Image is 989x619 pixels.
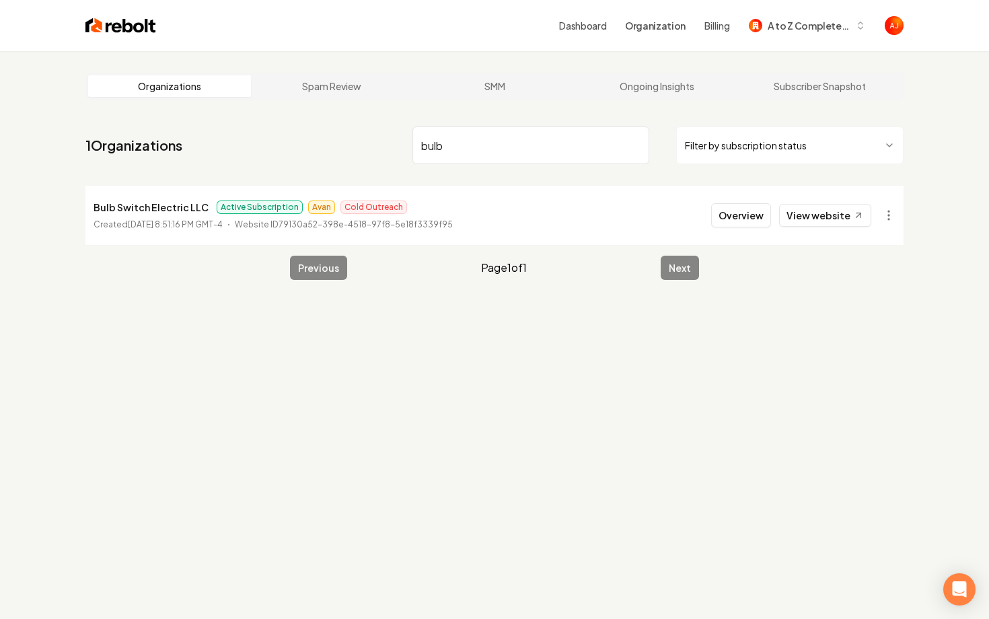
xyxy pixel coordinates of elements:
[481,260,527,276] span: Page 1 of 1
[217,201,303,214] span: Active Subscription
[94,199,209,215] p: Bulb Switch Electric LLC
[413,75,576,97] a: SMM
[251,75,414,97] a: Spam Review
[235,218,453,231] p: Website ID 79130a52-398e-4518-97f8-5e18f3339f95
[738,75,901,97] a: Subscriber Snapshot
[94,218,223,231] p: Created
[885,16,904,35] button: Open user button
[617,13,694,38] button: Organization
[340,201,407,214] span: Cold Outreach
[128,219,223,229] time: [DATE] 8:51:16 PM GMT-4
[85,16,156,35] img: Rebolt Logo
[768,19,850,33] span: A to Z Complete Construction
[88,75,251,97] a: Organizations
[308,201,335,214] span: Avan
[943,573,976,606] div: Open Intercom Messenger
[779,204,871,227] a: View website
[559,19,606,32] a: Dashboard
[412,126,649,164] input: Search by name or ID
[885,16,904,35] img: Austin Jellison
[711,203,771,227] button: Overview
[576,75,739,97] a: Ongoing Insights
[85,136,182,155] a: 1Organizations
[704,19,730,32] button: Billing
[749,19,762,32] img: A to Z Complete Construction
